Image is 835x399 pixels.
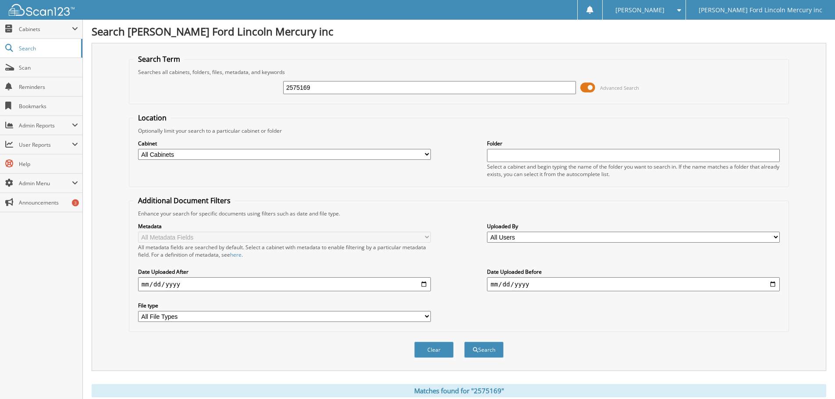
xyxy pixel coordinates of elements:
h1: Search [PERSON_NAME] Ford Lincoln Mercury inc [92,24,826,39]
span: User Reports [19,141,72,148]
label: Metadata [138,222,431,230]
span: Reminders [19,83,78,91]
span: Scan [19,64,78,71]
button: Search [464,342,504,358]
span: Help [19,160,78,168]
button: Clear [414,342,454,358]
div: Enhance your search for specific documents using filters such as date and file type. [134,210,784,217]
div: Optionally limit your search to a particular cabinet or folder [134,127,784,134]
div: 3 [72,199,79,206]
div: Searches all cabinets, folders, files, metadata, and keywords [134,68,784,76]
span: Advanced Search [600,85,639,91]
div: All metadata fields are searched by default. Select a cabinet with metadata to enable filtering b... [138,244,431,258]
div: Matches found for "2575169" [92,384,826,397]
legend: Additional Document Filters [134,196,235,205]
input: end [487,277,780,291]
label: File type [138,302,431,309]
span: Admin Reports [19,122,72,129]
span: Admin Menu [19,180,72,187]
label: Folder [487,140,780,147]
span: Bookmarks [19,102,78,110]
label: Cabinet [138,140,431,147]
span: [PERSON_NAME] [615,7,664,13]
span: Announcements [19,199,78,206]
span: [PERSON_NAME] Ford Lincoln Mercury inc [699,7,822,13]
img: scan123-logo-white.svg [9,4,75,16]
span: Search [19,45,77,52]
legend: Search Term [134,54,185,64]
input: start [138,277,431,291]
div: Select a cabinet and begin typing the name of the folder you want to search in. If the name match... [487,163,780,178]
label: Uploaded By [487,222,780,230]
a: here [230,251,242,258]
legend: Location [134,113,171,123]
span: Cabinets [19,25,72,33]
label: Date Uploaded Before [487,268,780,275]
label: Date Uploaded After [138,268,431,275]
